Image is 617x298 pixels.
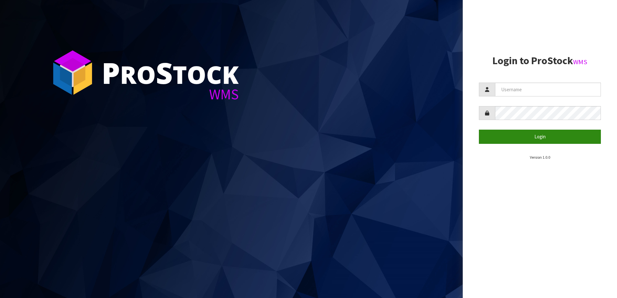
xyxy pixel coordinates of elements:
h2: Login to ProStock [479,55,601,66]
input: Username [495,83,601,96]
img: ProStock Cube [48,48,97,97]
small: WMS [573,58,587,66]
button: Login [479,130,601,144]
div: WMS [102,87,239,102]
small: Version 1.0.0 [530,155,550,160]
span: P [102,53,120,92]
div: ro tock [102,58,239,87]
span: S [156,53,173,92]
